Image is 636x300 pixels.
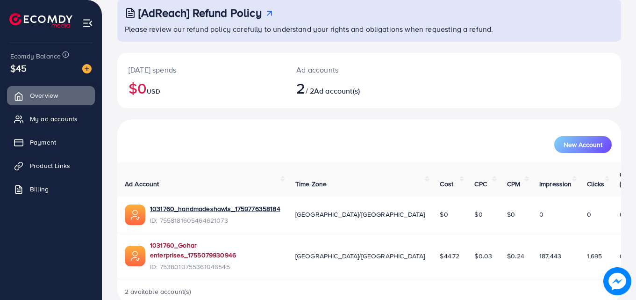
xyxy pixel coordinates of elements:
span: CTR (%) [620,170,632,189]
img: menu [82,18,93,29]
span: Clicks [587,179,605,189]
span: My ad accounts [30,114,78,124]
span: 1,695 [587,251,602,261]
span: ID: 7538010755361046545 [150,262,280,271]
span: 0.9 [620,251,629,261]
span: 2 [296,77,305,99]
span: Ad Account [125,179,159,189]
span: $0.24 [507,251,524,261]
p: Please review our refund policy carefully to understand your rights and obligations when requesti... [125,23,615,35]
span: [GEOGRAPHIC_DATA]/[GEOGRAPHIC_DATA] [295,210,425,219]
img: ic-ads-acc.e4c84228.svg [125,205,145,225]
span: 2 available account(s) [125,287,192,296]
span: $0 [440,210,448,219]
span: New Account [564,141,602,148]
span: $0.03 [474,251,492,261]
button: New Account [554,136,612,153]
span: $0 [474,210,482,219]
span: ID: 7558181605464621073 [150,216,280,225]
span: CPC [474,179,486,189]
a: Overview [7,86,95,105]
a: 1031760_handmadeshawls_1759776358184 [150,204,280,213]
a: Billing [7,180,95,198]
p: Ad accounts [296,64,400,75]
img: image [82,64,92,73]
span: Overview [30,91,58,100]
span: Time Zone [295,179,327,189]
span: Ad account(s) [314,86,360,96]
span: 187,443 [539,251,561,261]
a: 1031760_Gohar enterprises_1755079930946 [150,241,280,260]
span: Billing [30,184,49,194]
h2: $0 [129,79,274,97]
a: Product Links [7,156,95,175]
span: 0 [620,210,624,219]
span: CPM [507,179,520,189]
img: ic-ads-acc.e4c84228.svg [125,246,145,266]
span: Impression [539,179,572,189]
span: 0 [587,210,591,219]
span: 0 [539,210,543,219]
img: image [603,267,631,295]
span: Product Links [30,161,70,170]
img: logo [9,13,72,28]
span: [GEOGRAPHIC_DATA]/[GEOGRAPHIC_DATA] [295,251,425,261]
span: Payment [30,138,56,147]
span: $45 [10,61,27,75]
span: USD [147,87,160,96]
h3: [AdReach] Refund Policy [138,6,262,20]
a: My ad accounts [7,110,95,128]
span: Cost [440,179,453,189]
span: $0 [507,210,515,219]
h2: / 2 [296,79,400,97]
span: Ecomdy Balance [10,51,61,61]
p: [DATE] spends [129,64,274,75]
a: Payment [7,133,95,152]
span: $44.72 [440,251,459,261]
